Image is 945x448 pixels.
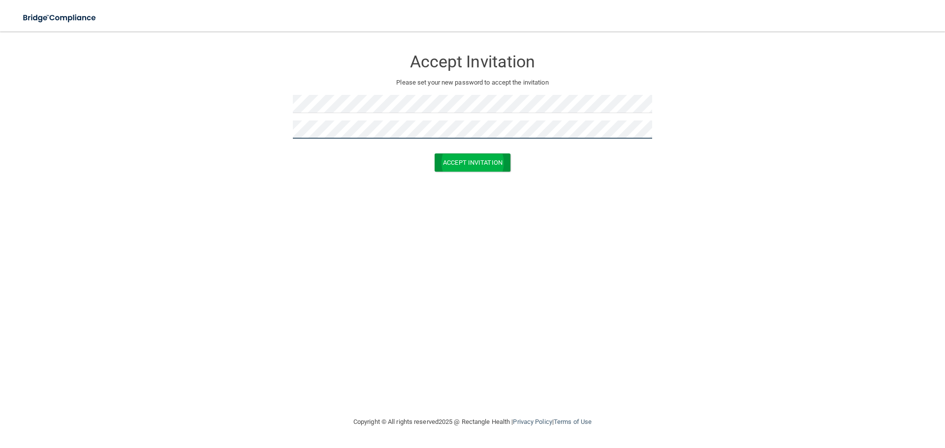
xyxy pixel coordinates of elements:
div: Copyright © All rights reserved 2025 @ Rectangle Health | | [293,406,652,438]
h3: Accept Invitation [293,53,652,71]
a: Privacy Policy [513,418,552,425]
a: Terms of Use [554,418,592,425]
button: Accept Invitation [435,153,510,172]
img: bridge_compliance_login_screen.278c3ca4.svg [15,8,105,28]
p: Please set your new password to accept the invitation [300,77,645,89]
